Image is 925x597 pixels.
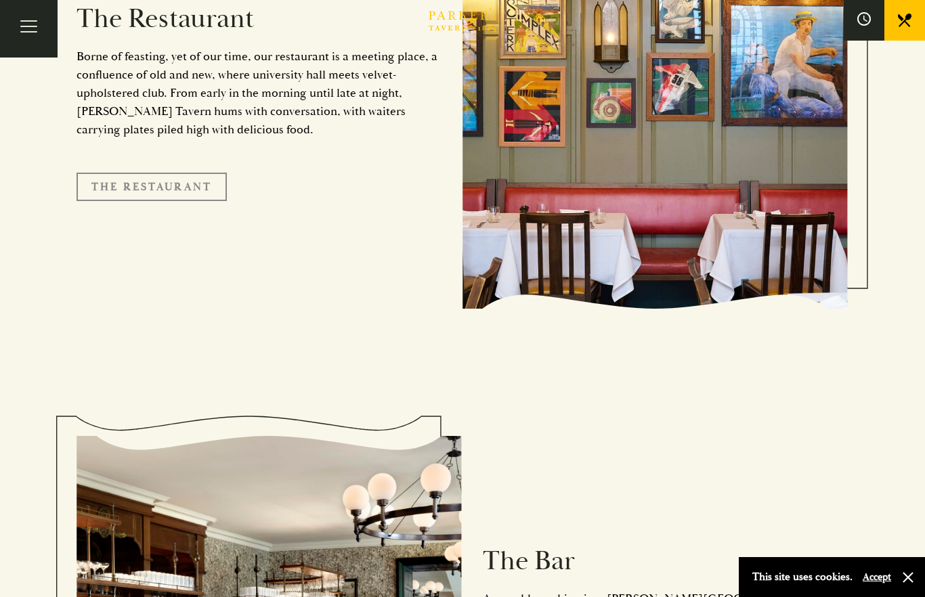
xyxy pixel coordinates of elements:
button: Accept [863,571,891,583]
p: This site uses cookies. [752,567,853,587]
button: Close and accept [901,571,915,584]
h2: The Restaurant [77,3,442,35]
a: The Restaurant [77,173,227,201]
p: Borne of feasting, yet of our time, our restaurant is a meeting place, a confluence of old and ne... [77,47,442,139]
h2: The Bar [483,545,848,577]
